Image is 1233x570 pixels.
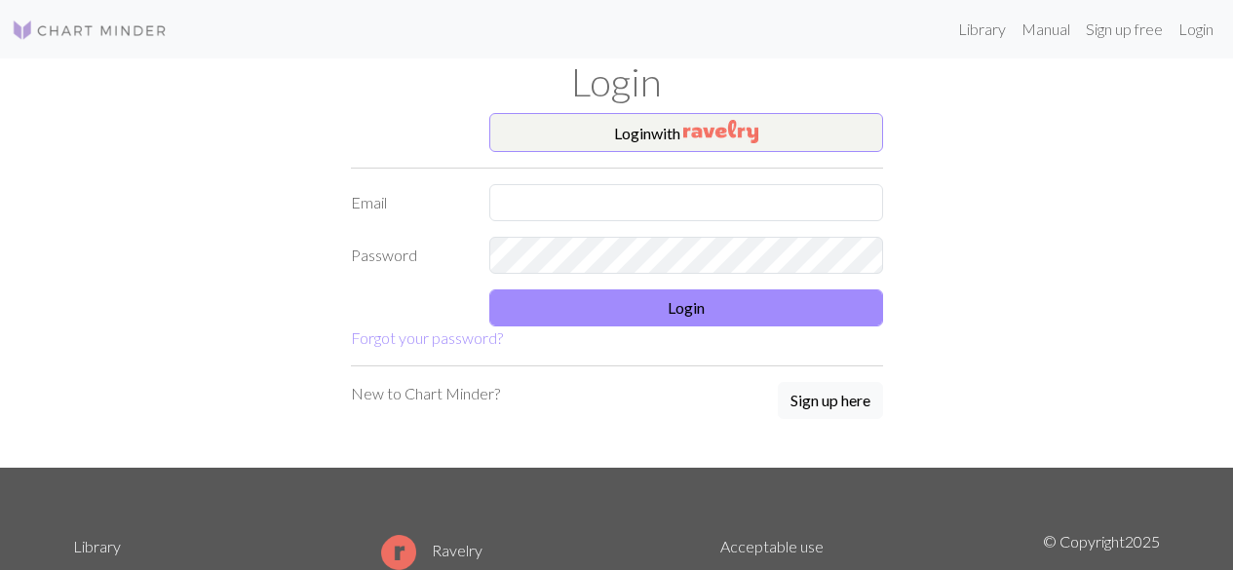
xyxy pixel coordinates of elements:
button: Login [489,289,883,326]
a: Forgot your password? [351,328,503,347]
a: Manual [1014,10,1078,49]
img: Ravelry logo [381,535,416,570]
button: Sign up here [778,382,883,419]
label: Password [339,237,479,274]
a: Library [73,537,121,555]
a: Sign up free [1078,10,1171,49]
img: Logo [12,19,168,42]
h1: Login [61,58,1173,105]
label: Email [339,184,479,221]
button: Loginwith [489,113,883,152]
p: New to Chart Minder? [351,382,500,405]
a: Ravelry [381,541,482,559]
a: Sign up here [778,382,883,421]
a: Library [950,10,1014,49]
a: Acceptable use [720,537,824,555]
img: Ravelry [683,120,758,143]
a: Login [1171,10,1221,49]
